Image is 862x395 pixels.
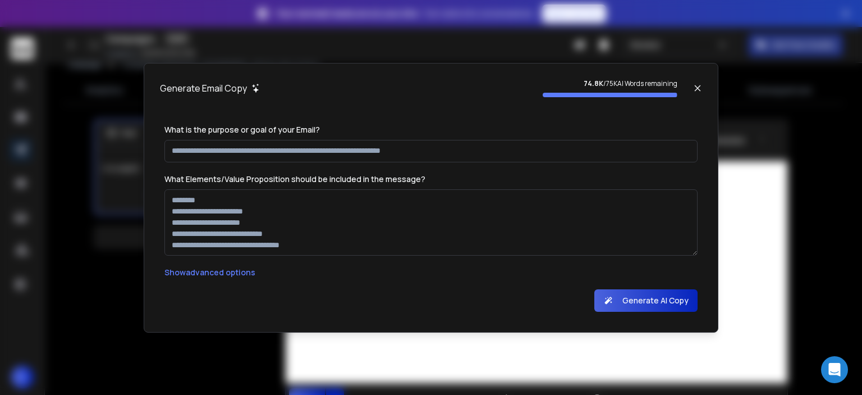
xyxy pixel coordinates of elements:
h1: Generate Email Copy [160,81,247,95]
p: / 75K AI Words remaining [543,79,677,88]
div: Open Intercom Messenger [821,356,848,383]
strong: 74.8K [584,79,603,88]
p: Show advanced options [164,267,698,278]
label: What Elements/Value Proposition should be included in the message? [164,174,425,184]
button: Generate AI Copy [594,289,698,312]
label: What is the purpose or goal of your Email? [164,124,320,135]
